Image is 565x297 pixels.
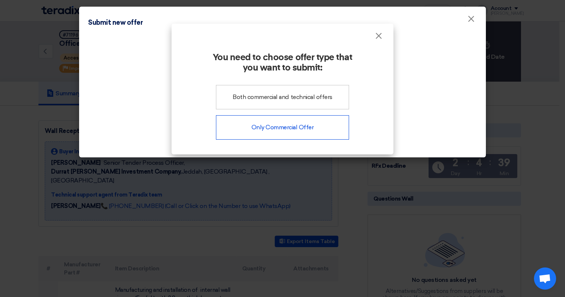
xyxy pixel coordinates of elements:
[369,29,388,44] button: Close
[534,267,556,290] a: Open chat
[375,30,382,45] span: ×
[216,85,349,109] div: Both commercial and technical offers
[183,52,382,73] h2: You need to choose offer type that you want to submit:
[216,115,349,140] div: Only Commercial Offer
